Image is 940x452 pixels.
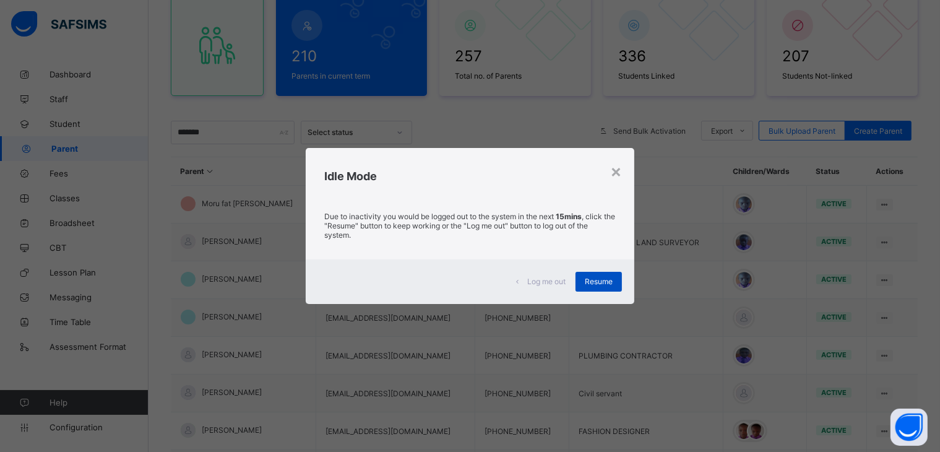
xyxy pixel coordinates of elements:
[585,277,613,286] span: Resume
[556,212,582,221] strong: 15mins
[324,212,616,240] p: Due to inactivity you would be logged out to the system in the next , click the "Resume" button t...
[890,409,928,446] button: Open asap
[324,170,616,183] h2: Idle Mode
[610,160,622,181] div: ×
[527,277,566,286] span: Log me out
